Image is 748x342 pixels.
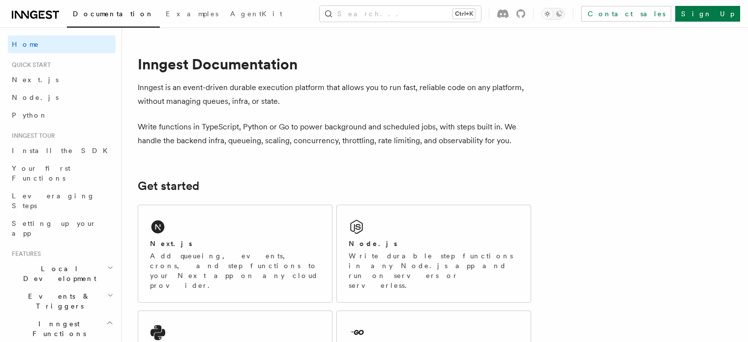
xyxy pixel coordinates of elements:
[675,6,740,22] a: Sign Up
[8,106,116,124] a: Python
[8,250,41,258] span: Features
[8,71,116,89] a: Next.js
[349,239,397,249] h2: Node.js
[8,287,116,315] button: Events & Triggers
[73,10,154,18] span: Documentation
[12,111,48,119] span: Python
[138,81,531,108] p: Inngest is an event-driven durable execution platform that allows you to run fast, reliable code ...
[8,142,116,159] a: Install the SDK
[67,3,160,28] a: Documentation
[320,6,481,22] button: Search...Ctrl+K
[138,120,531,148] p: Write functions in TypeScript, Python or Go to power background and scheduled jobs, with steps bu...
[581,6,671,22] a: Contact sales
[336,205,531,303] a: Node.jsWrite durable step functions in any Node.js app and run on servers or serverless.
[138,179,199,193] a: Get started
[12,93,59,101] span: Node.js
[8,264,107,283] span: Local Development
[138,205,332,303] a: Next.jsAdd queueing, events, crons, and step functions to your Next app on any cloud provider.
[12,76,59,84] span: Next.js
[12,192,95,210] span: Leveraging Steps
[224,3,288,27] a: AgentKit
[8,215,116,242] a: Setting up your app
[150,239,192,249] h2: Next.js
[150,251,320,290] p: Add queueing, events, crons, and step functions to your Next app on any cloud provider.
[349,251,519,290] p: Write durable step functions in any Node.js app and run on servers or serverless.
[166,10,218,18] span: Examples
[138,55,531,73] h1: Inngest Documentation
[8,319,106,339] span: Inngest Functions
[453,9,475,19] kbd: Ctrl+K
[8,132,55,140] span: Inngest tour
[8,61,51,69] span: Quick start
[8,187,116,215] a: Leveraging Steps
[8,291,107,311] span: Events & Triggers
[230,10,282,18] span: AgentKit
[8,159,116,187] a: Your first Functions
[8,35,116,53] a: Home
[8,89,116,106] a: Node.js
[8,260,116,287] button: Local Development
[160,3,224,27] a: Examples
[12,164,70,182] span: Your first Functions
[541,8,565,20] button: Toggle dark mode
[12,39,39,49] span: Home
[12,147,114,155] span: Install the SDK
[12,219,96,237] span: Setting up your app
